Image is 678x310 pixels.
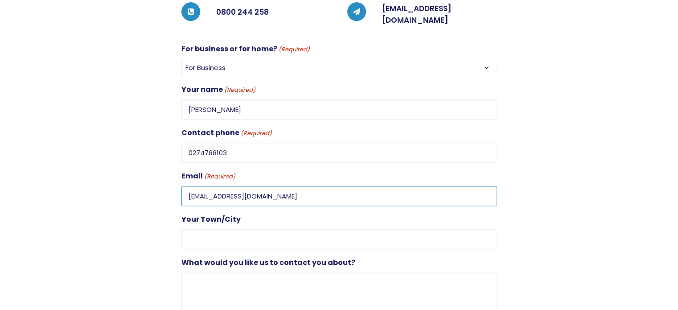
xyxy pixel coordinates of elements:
[181,256,355,269] label: What would you like us to contact you about?
[216,3,331,21] h5: 0800 244 258
[278,45,310,55] span: (Required)
[181,127,272,139] label: Contact phone
[203,172,235,182] span: (Required)
[382,3,452,25] a: [EMAIL_ADDRESS][DOMAIN_NAME]
[223,85,255,95] span: (Required)
[240,128,272,139] span: (Required)
[181,213,241,226] label: Your Town/City
[181,170,235,182] label: Email
[181,83,255,96] label: Your name
[619,251,666,298] iframe: Chatbot
[181,43,310,55] label: For business or for home?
